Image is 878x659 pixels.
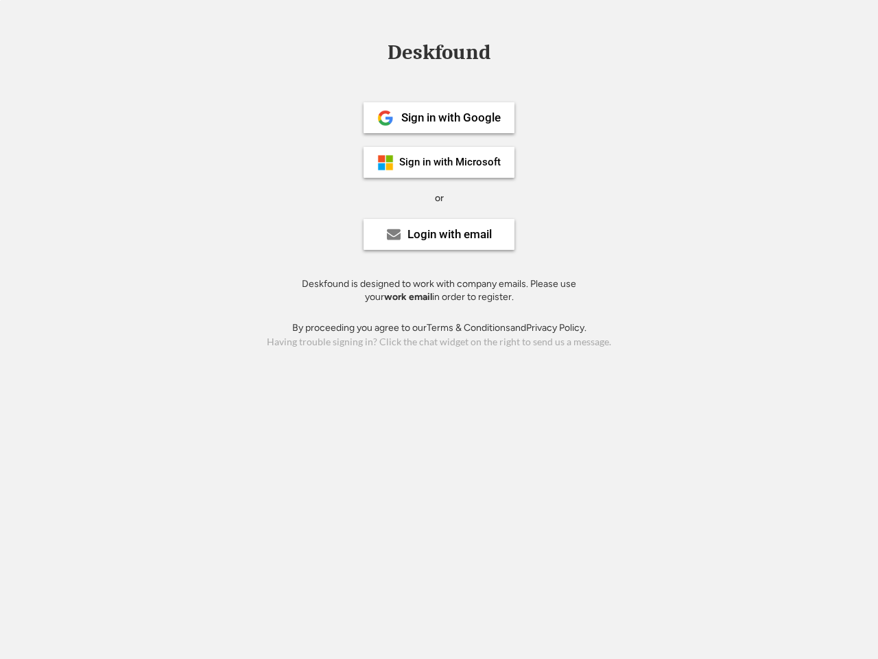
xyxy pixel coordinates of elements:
strong: work email [384,291,432,303]
div: Sign in with Google [401,112,501,124]
div: Deskfound is designed to work with company emails. Please use your in order to register. [285,277,593,304]
div: or [435,192,444,205]
div: By proceeding you agree to our and [292,321,586,335]
a: Terms & Conditions [427,322,510,334]
a: Privacy Policy. [526,322,586,334]
img: 1024px-Google__G__Logo.svg.png [377,110,394,126]
div: Sign in with Microsoft [399,157,501,167]
div: Login with email [407,229,492,240]
div: Deskfound [381,42,497,63]
img: ms-symbollockup_mssymbol_19.png [377,154,394,171]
